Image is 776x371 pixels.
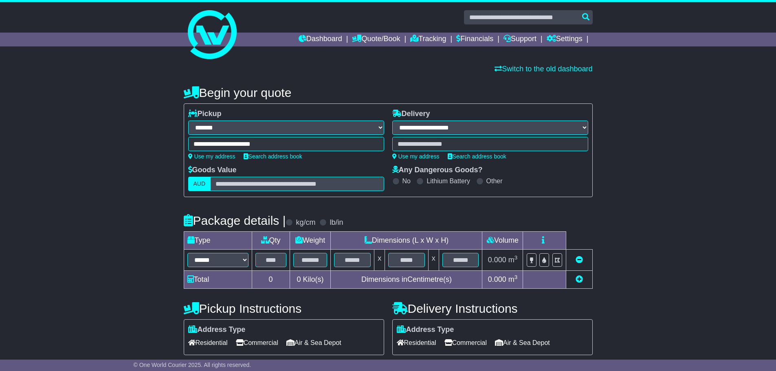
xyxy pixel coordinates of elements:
[392,153,440,160] a: Use my address
[286,336,341,349] span: Air & Sea Depot
[576,275,583,283] a: Add new item
[290,232,331,250] td: Weight
[330,218,343,227] label: lb/in
[488,256,506,264] span: 0.000
[448,153,506,160] a: Search address book
[184,271,252,289] td: Total
[410,33,446,46] a: Tracking
[514,274,518,280] sup: 3
[392,166,483,175] label: Any Dangerous Goods?
[252,232,290,250] td: Qty
[508,275,518,283] span: m
[392,110,430,119] label: Delivery
[352,33,400,46] a: Quote/Book
[547,33,583,46] a: Settings
[428,250,439,271] td: x
[188,166,237,175] label: Goods Value
[184,86,593,99] h4: Begin your quote
[188,336,228,349] span: Residential
[188,110,222,119] label: Pickup
[392,302,593,315] h4: Delivery Instructions
[244,153,302,160] a: Search address book
[426,177,470,185] label: Lithium Battery
[495,336,550,349] span: Air & Sea Depot
[134,362,251,368] span: © One World Courier 2025. All rights reserved.
[331,232,482,250] td: Dimensions (L x W x H)
[331,271,482,289] td: Dimensions in Centimetre(s)
[290,271,331,289] td: Kilo(s)
[503,33,536,46] a: Support
[397,325,454,334] label: Address Type
[495,65,592,73] a: Switch to the old dashboard
[456,33,493,46] a: Financials
[374,250,385,271] td: x
[514,255,518,261] sup: 3
[402,177,411,185] label: No
[508,256,518,264] span: m
[296,218,315,227] label: kg/cm
[188,177,211,191] label: AUD
[184,214,286,227] h4: Package details |
[184,232,252,250] td: Type
[397,336,436,349] span: Residential
[299,33,342,46] a: Dashboard
[188,153,235,160] a: Use my address
[252,271,290,289] td: 0
[482,232,523,250] td: Volume
[297,275,301,283] span: 0
[488,275,506,283] span: 0.000
[184,302,384,315] h4: Pickup Instructions
[486,177,503,185] label: Other
[576,256,583,264] a: Remove this item
[236,336,278,349] span: Commercial
[188,325,246,334] label: Address Type
[444,336,487,349] span: Commercial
